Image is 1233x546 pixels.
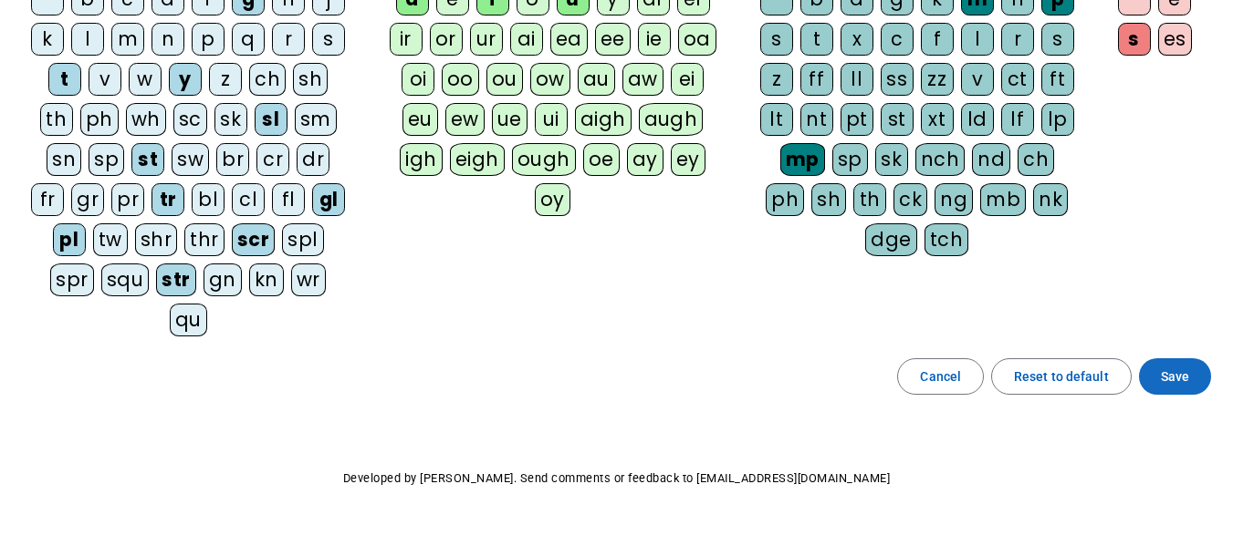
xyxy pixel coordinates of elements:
div: ie [638,23,671,56]
div: dr [297,143,329,176]
div: st [131,143,164,176]
div: ld [961,103,994,136]
div: gr [71,183,104,216]
div: mb [980,183,1026,216]
div: ui [535,103,568,136]
div: wr [291,263,326,296]
div: ch [1018,143,1054,176]
div: oi [402,63,434,96]
div: xt [921,103,954,136]
div: es [1158,23,1192,56]
div: spl [282,223,324,256]
div: mp [780,143,825,176]
div: l [961,23,994,56]
span: Save [1161,366,1189,387]
div: s [760,23,793,56]
div: ough [512,143,576,176]
div: nt [800,103,833,136]
div: th [40,103,73,136]
div: augh [639,103,704,136]
div: sn [47,143,81,176]
div: x [841,23,873,56]
div: sk [875,143,908,176]
div: sp [832,143,868,176]
div: ow [530,63,570,96]
div: sh [293,63,328,96]
div: sk [214,103,247,136]
div: pl [53,223,86,256]
div: cr [256,143,289,176]
div: ay [627,143,664,176]
div: sc [173,103,207,136]
div: ck [893,183,927,216]
div: nch [915,143,966,176]
div: dge [865,223,917,256]
div: or [430,23,463,56]
div: qu [170,304,207,336]
div: r [1001,23,1034,56]
div: oe [583,143,620,176]
div: y [169,63,202,96]
div: squ [101,263,150,296]
div: t [48,63,81,96]
div: ee [595,23,631,56]
div: ch [249,63,286,96]
button: Reset to default [991,358,1132,395]
div: ft [1041,63,1074,96]
div: ew [445,103,485,136]
div: sl [255,103,287,136]
div: bl [192,183,225,216]
div: v [89,63,121,96]
div: lf [1001,103,1034,136]
div: thr [184,223,225,256]
div: k [31,23,64,56]
div: br [216,143,249,176]
div: aw [622,63,664,96]
div: oy [535,183,570,216]
div: r [272,23,305,56]
div: ng [935,183,973,216]
div: igh [400,143,443,176]
div: tw [93,223,128,256]
div: z [760,63,793,96]
div: v [961,63,994,96]
div: l [71,23,104,56]
div: st [881,103,914,136]
div: kn [249,263,284,296]
div: aigh [575,103,632,136]
div: ss [881,63,914,96]
div: t [800,23,833,56]
div: pr [111,183,144,216]
div: tch [925,223,969,256]
div: au [578,63,615,96]
div: s [1041,23,1074,56]
div: sm [295,103,337,136]
div: p [192,23,225,56]
div: fl [272,183,305,216]
div: s [1118,23,1151,56]
div: z [209,63,242,96]
div: q [232,23,265,56]
div: n [152,23,184,56]
p: Developed by [PERSON_NAME]. Send comments or feedback to [EMAIL_ADDRESS][DOMAIN_NAME] [15,468,1218,489]
div: str [156,263,196,296]
span: Reset to default [1014,366,1109,387]
div: gl [312,183,345,216]
div: ou [486,63,523,96]
div: ph [766,183,804,216]
div: lp [1041,103,1074,136]
div: ea [550,23,588,56]
div: ey [671,143,705,176]
div: scr [232,223,276,256]
div: w [129,63,162,96]
div: ir [390,23,423,56]
div: s [312,23,345,56]
div: m [111,23,144,56]
div: ei [671,63,704,96]
div: shr [135,223,178,256]
div: ai [510,23,543,56]
div: ff [800,63,833,96]
div: spr [50,263,94,296]
div: ll [841,63,873,96]
div: zz [921,63,954,96]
